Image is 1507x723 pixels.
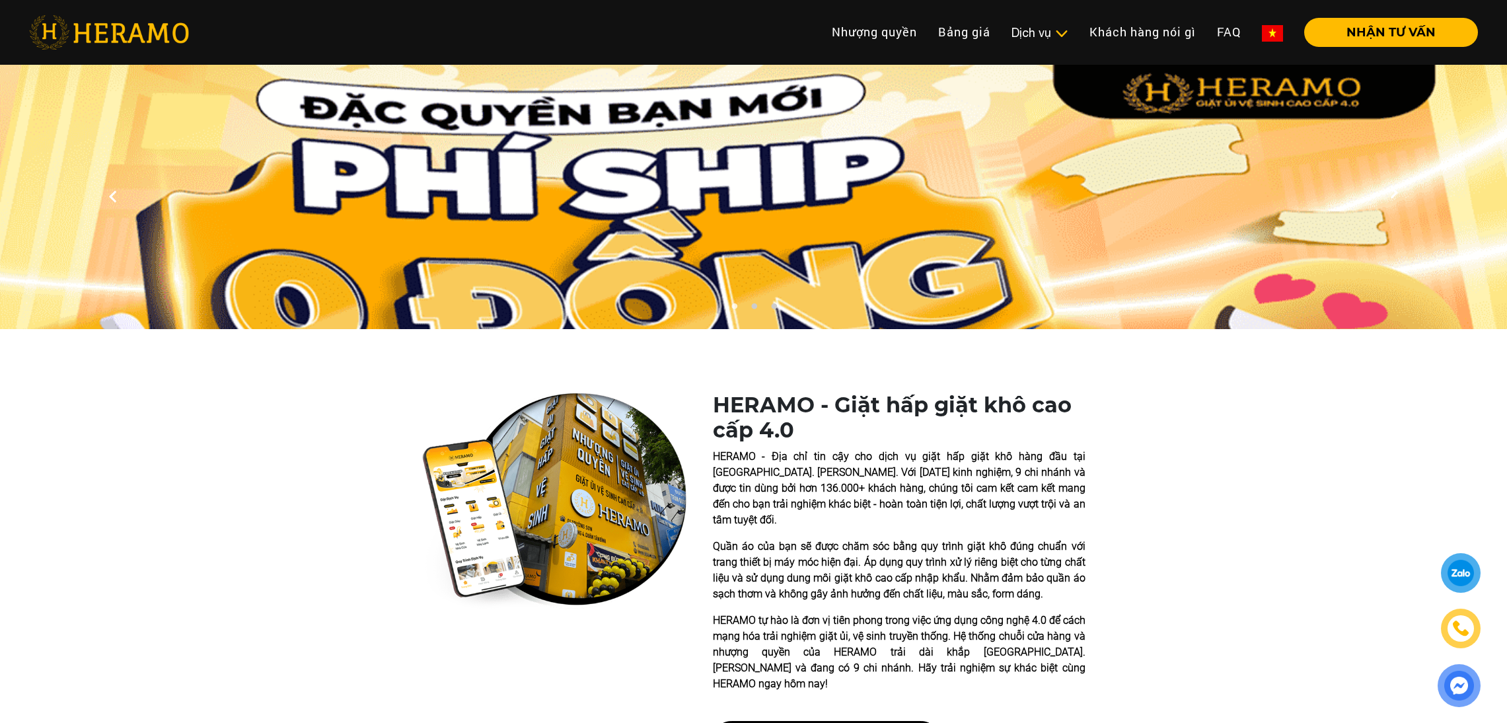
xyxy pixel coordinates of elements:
[928,18,1001,46] a: Bảng giá
[727,303,741,316] button: 1
[29,15,189,50] img: heramo-logo.png
[821,18,928,46] a: Nhượng quyền
[767,303,780,316] button: 3
[1054,27,1068,40] img: subToggleIcon
[713,393,1085,443] h1: HERAMO - Giặt hấp giặt khô cao cấp 4.0
[713,449,1085,528] p: HERAMO - Địa chỉ tin cậy cho dịch vụ giặt hấp giặt khô hàng đầu tại [GEOGRAPHIC_DATA]. [PERSON_NA...
[713,613,1085,692] p: HERAMO tự hào là đơn vị tiên phong trong việc ứng dụng công nghệ 4.0 để cách mạng hóa trải nghiệm...
[1011,24,1068,42] div: Dịch vụ
[1079,18,1206,46] a: Khách hàng nói gì
[1206,18,1251,46] a: FAQ
[713,539,1085,602] p: Quần áo của bạn sẽ được chăm sóc bằng quy trình giặt khô đúng chuẩn với trang thiết bị máy móc hi...
[747,303,760,316] button: 2
[1304,18,1478,47] button: NHẬN TƯ VẤN
[1294,26,1478,38] a: NHẬN TƯ VẤN
[1443,611,1479,646] a: phone-icon
[1262,25,1283,42] img: vn-flag.png
[422,393,686,609] img: heramo-quality-banner
[1452,620,1469,637] img: phone-icon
